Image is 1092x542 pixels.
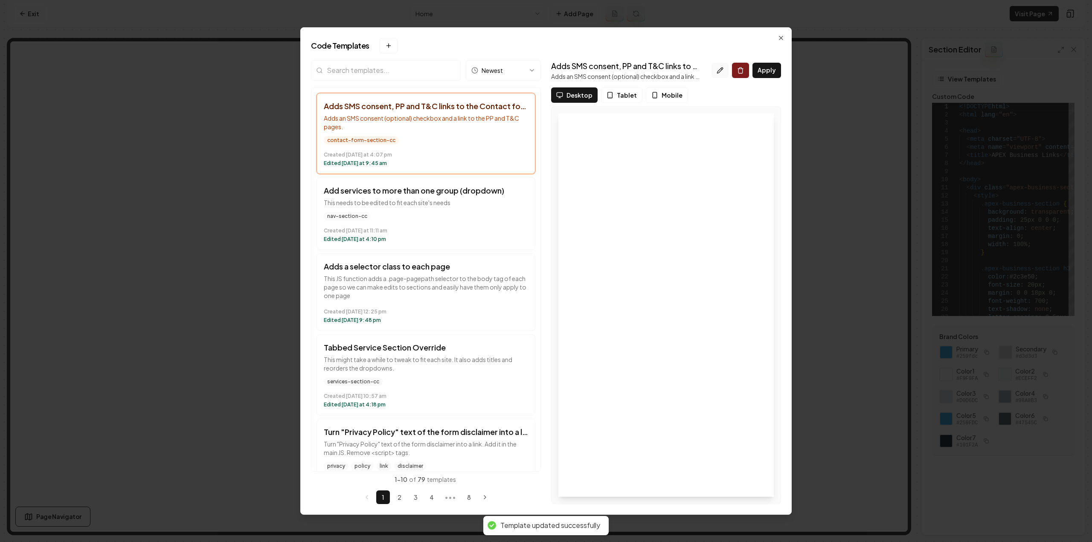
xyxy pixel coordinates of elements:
[324,198,528,207] p: This needs to be edited to fit each site's needs
[324,308,528,315] time: Created [DATE] 12:25 pm
[617,91,637,99] span: Tablet
[324,401,528,408] time: Edited [DATE] at 4:18 pm
[551,72,700,81] p: Adds an SMS consent (optional) checkbox and a link to the PP and T&C pages.
[752,63,781,78] button: Apply
[376,462,392,470] span: link
[478,490,492,504] button: Next page
[500,521,600,530] div: Template updated successfully
[394,462,427,470] span: disclaimer
[317,334,535,415] button: Tabbed Service Section OverrideThis might take a while to tweak to fit each site. It also adds ti...
[324,462,349,470] span: privacy
[324,114,528,131] p: Adds an SMS consent (optional) checkbox and a link to the PP and T&C pages.
[601,87,642,103] button: Tablet
[317,93,535,174] button: Adds SMS consent, PP and T&C links to the Contact formAdds an SMS consent (optional) checkbox and...
[324,261,528,272] h3: Adds a selector class to each page
[324,440,528,457] p: Turn "Privacy Policy" text of the form disclaimer into a link. Add it in the main JS. Remove <scr...
[324,236,528,243] time: Edited [DATE] at 4:10 pm
[324,274,528,300] p: This JS function adds a .page-pagepath selector to the body tag of each page so we can make edits...
[324,377,383,386] span: services-section-cc
[360,490,374,504] button: Previous page
[317,419,535,491] button: Turn "Privacy Policy" text of the form disclaimer into a linkTurn "Privacy Policy" text of the fo...
[409,475,416,483] span: of
[311,60,461,81] input: Search templates...
[317,253,535,331] button: Adds a selector class to each pageThis JS function adds a .page-pagepath selector to the body tag...
[425,490,439,504] button: 4
[662,91,682,99] span: Mobile
[324,342,528,354] h3: Tabbed Service Section Override
[324,393,528,400] time: Created [DATE] 10:57 am
[376,490,390,504] button: 1
[311,38,781,53] h2: Code Templates
[441,492,459,502] span: •••
[395,475,407,483] span: 1 - 10
[566,91,592,99] span: Desktop
[351,462,374,470] span: policy
[427,475,456,483] span: templates
[418,475,425,483] span: 79
[324,212,371,220] span: nav-section-cc
[324,160,528,167] time: Edited [DATE] at 9:45 am
[317,177,535,250] button: Add services to more than one group (dropdown)This needs to be edited to fit each site's needsnav...
[551,60,700,72] h3: Adds SMS consent, PP and T&C links to the Contact form
[392,490,406,504] button: 2
[646,87,688,103] button: Mobile
[409,490,422,504] button: 3
[324,426,528,438] h3: Turn "Privacy Policy" text of the form disclaimer into a link
[324,151,528,158] time: Created [DATE] at 4:07 pm
[324,136,399,145] span: contact-form-section-cc
[324,100,528,112] h3: Adds SMS consent, PP and T&C links to the Contact form
[324,355,528,372] p: This might take a while to tweak to fit each site. It also adds titles and reorders the dropdowns.
[462,490,476,504] button: 8
[551,87,598,103] button: Desktop
[324,317,528,324] time: Edited [DATE] 9:48 pm
[558,113,774,497] iframe: Adds SMS consent, PP and T&C links to the Contact form
[324,185,528,197] h3: Add services to more than one group (dropdown)
[324,227,528,234] time: Created [DATE] at 11:11 am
